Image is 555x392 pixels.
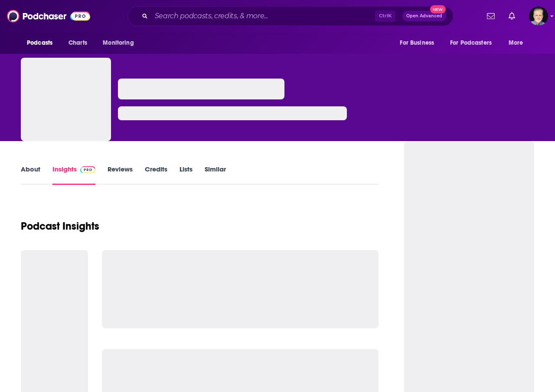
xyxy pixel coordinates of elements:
[7,8,90,24] img: Podchaser - Follow, Share and Rate Podcasts
[27,37,52,49] span: Podcasts
[394,35,445,51] button: open menu
[529,7,548,26] span: Logged in as JonesLiterary
[145,165,167,185] a: Credits
[97,35,145,51] button: open menu
[69,37,87,49] span: Charts
[21,165,40,185] a: About
[400,37,434,49] span: For Business
[63,35,92,51] a: Charts
[52,165,95,185] a: InsightsPodchaser Pro
[406,14,442,18] span: Open Advanced
[444,35,504,51] button: open menu
[205,165,226,185] a: Similar
[505,9,519,23] a: Show notifications dropdown
[430,5,446,13] span: New
[21,220,99,233] h1: Podcast Insights
[127,6,454,26] div: Search podcasts, credits, & more...
[103,37,134,49] span: Monitoring
[21,35,64,51] button: open menu
[108,165,133,185] a: Reviews
[375,10,395,22] span: Ctrl K
[509,37,523,49] span: More
[151,9,375,23] input: Search podcasts, credits, & more...
[450,37,492,49] span: For Podcasters
[180,165,193,185] a: Lists
[529,7,548,26] img: User Profile
[483,9,498,23] a: Show notifications dropdown
[529,7,548,26] button: Show profile menu
[80,166,95,173] img: Podchaser Pro
[503,35,534,51] button: open menu
[402,11,446,21] button: Open AdvancedNew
